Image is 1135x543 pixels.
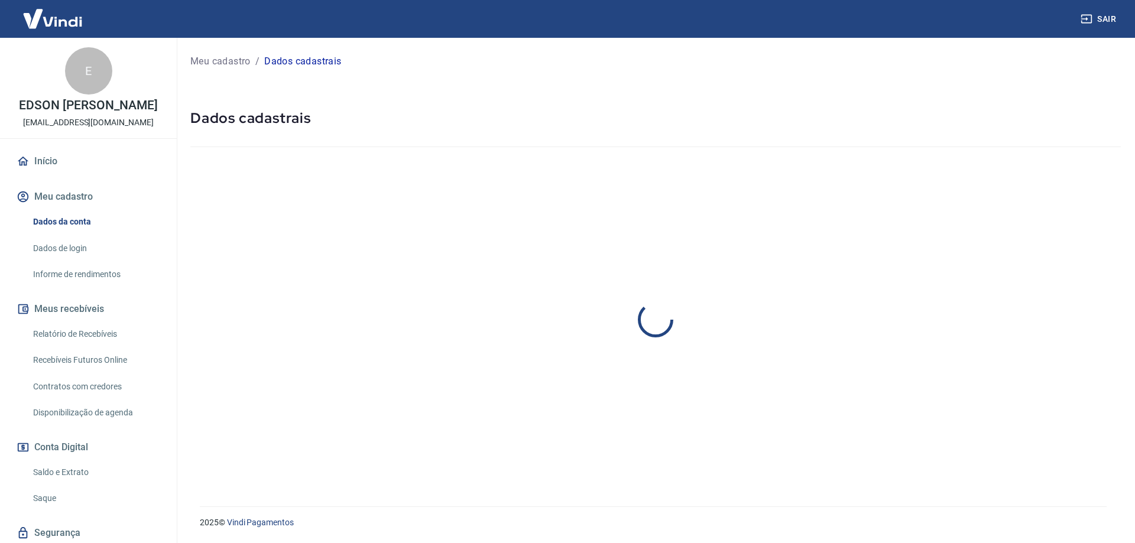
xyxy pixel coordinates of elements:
button: Meu cadastro [14,184,163,210]
a: Disponibilização de agenda [28,401,163,425]
img: Vindi [14,1,91,37]
a: Vindi Pagamentos [227,518,294,527]
div: E [65,47,112,95]
a: Saldo e Extrato [28,460,163,485]
p: / [255,54,260,69]
a: Saque [28,486,163,511]
button: Conta Digital [14,434,163,460]
a: Relatório de Recebíveis [28,322,163,346]
a: Meu cadastro [190,54,251,69]
a: Dados da conta [28,210,163,234]
p: 2025 © [200,516,1107,529]
p: [EMAIL_ADDRESS][DOMAIN_NAME] [23,116,154,129]
a: Contratos com credores [28,375,163,399]
button: Sair [1078,8,1121,30]
button: Meus recebíveis [14,296,163,322]
a: Recebíveis Futuros Online [28,348,163,372]
p: Dados cadastrais [264,54,341,69]
p: EDSON [PERSON_NAME] [19,99,157,112]
a: Dados de login [28,236,163,261]
a: Informe de rendimentos [28,262,163,287]
a: Início [14,148,163,174]
h5: Dados cadastrais [190,109,1121,128]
